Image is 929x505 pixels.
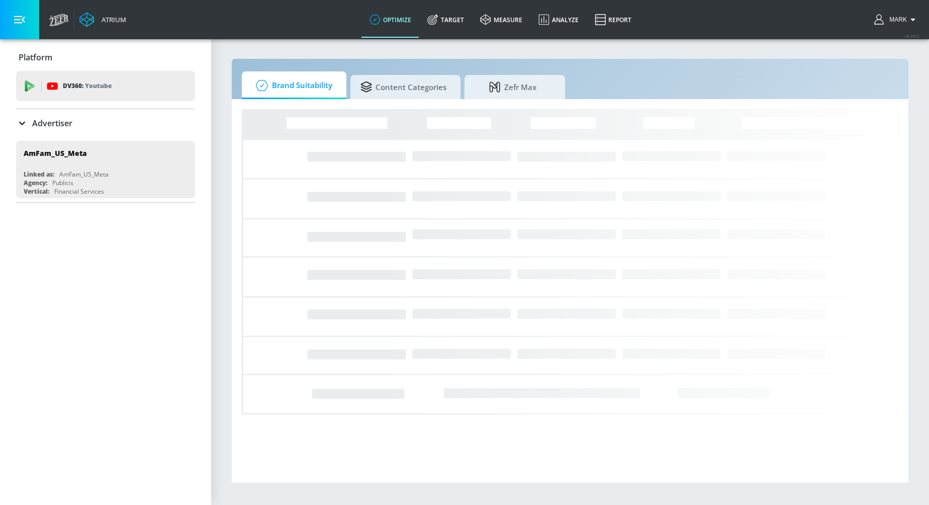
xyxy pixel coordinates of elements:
[98,15,126,24] div: Atrium
[19,52,52,63] p: Platform
[63,80,112,92] p: DV360:
[52,179,73,187] div: Publicis
[530,2,587,38] a: Analyze
[32,118,72,129] p: Advertiser
[24,148,87,158] div: AmFam_US_Meta
[79,12,126,27] a: Atrium
[16,43,195,71] div: Platform
[419,2,472,38] a: Target
[24,187,49,196] div: Vertical:
[360,75,446,99] span: Content Categories
[54,187,104,196] div: Financial Services
[905,33,919,39] span: v 4.24.0
[475,75,551,99] span: Zefr Max
[874,14,919,26] button: Mark
[252,73,332,98] span: Brand Suitability
[85,80,112,91] p: Youtube
[16,141,195,198] div: AmFam_US_MetaLinked as:AmFam_US_MetaAgency:PublicisVertical:Financial Services
[361,2,419,38] a: optimize
[24,179,47,187] div: Agency:
[587,2,639,38] a: Report
[16,109,195,137] div: Advertiser
[472,2,530,38] a: measure
[59,170,109,179] div: AmFam_US_Meta
[24,170,54,179] div: Linked as:
[16,71,195,101] div: DV360: Youtube
[885,16,907,23] span: login as: mark.kawakami@zefr.com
